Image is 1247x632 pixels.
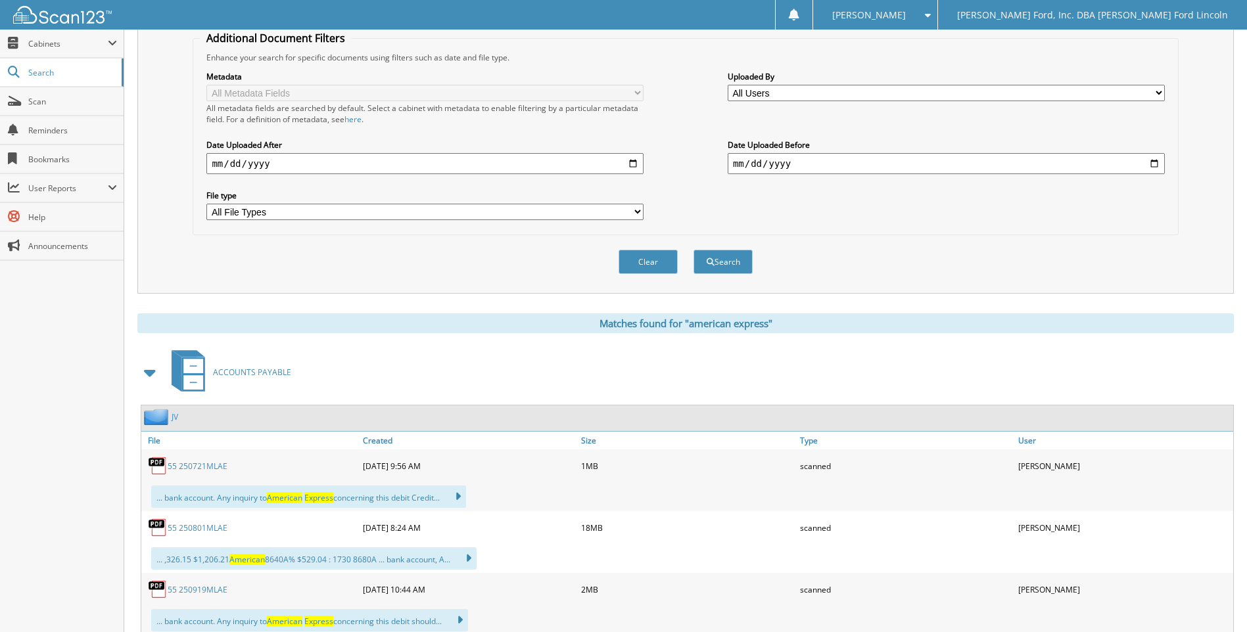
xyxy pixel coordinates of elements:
a: Type [797,432,1015,449]
div: 18MB [578,514,796,541]
input: start [206,153,644,174]
button: Clear [619,250,678,274]
a: File [141,432,360,449]
a: User [1015,432,1233,449]
a: 55 250919MLAE [168,584,227,595]
a: 55 250801MLAE [168,522,227,533]
div: [PERSON_NAME] [1015,576,1233,602]
a: Size [578,432,796,449]
span: Help [28,212,117,223]
div: ... bank account. Any inquiry to concerning this debit Credit... [151,485,466,508]
span: ACCOUNTS PAYABLE [213,367,291,378]
label: File type [206,190,644,201]
label: Date Uploaded Before [728,139,1165,150]
input: end [728,153,1165,174]
span: American [267,492,302,503]
div: Matches found for "american express" [137,313,1234,333]
span: [PERSON_NAME] [832,11,906,19]
div: Enhance your search for specific documents using filters such as date and file type. [200,52,1171,63]
a: 55 250721MLAE [168,461,227,472]
span: [PERSON_NAME] Ford, Inc. DBA [PERSON_NAME] Ford Lincoln [957,11,1228,19]
label: Metadata [206,71,644,82]
div: scanned [797,576,1015,602]
a: JV [172,411,178,422]
div: ... bank account. Any inquiry to concerning this debit should... [151,609,468,631]
span: Announcements [28,240,117,252]
div: [DATE] 9:56 AM [360,453,578,479]
span: Cabinets [28,38,108,49]
span: Search [28,67,115,78]
a: ACCOUNTS PAYABLE [164,346,291,398]
span: User Reports [28,183,108,194]
img: folder2.png [144,409,172,425]
div: [DATE] 10:44 AM [360,576,578,602]
div: All metadata fields are searched by default. Select a cabinet with metadata to enable filtering b... [206,102,644,125]
a: Created [360,432,578,449]
span: Express [304,492,333,503]
span: Reminders [28,125,117,136]
div: [PERSON_NAME] [1015,453,1233,479]
div: 1MB [578,453,796,479]
span: Scan [28,96,117,107]
span: Bookmarks [28,154,117,165]
img: scan123-logo-white.svg [13,6,112,24]
div: scanned [797,453,1015,479]
a: here [344,114,362,125]
label: Uploaded By [728,71,1165,82]
img: PDF.png [148,518,168,537]
legend: Additional Document Filters [200,31,352,45]
img: PDF.png [148,456,168,476]
label: Date Uploaded After [206,139,644,150]
span: American [267,616,302,627]
span: American [229,554,265,565]
div: [DATE] 8:24 AM [360,514,578,541]
div: 2MB [578,576,796,602]
div: scanned [797,514,1015,541]
button: Search [694,250,753,274]
span: Express [304,616,333,627]
div: ... ,326.15 $1,206.21 8640A% $529.04 : 1730 8680A ... bank account, A... [151,547,477,570]
img: PDF.png [148,579,168,599]
iframe: Chat Widget [1181,569,1247,632]
div: [PERSON_NAME] [1015,514,1233,541]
